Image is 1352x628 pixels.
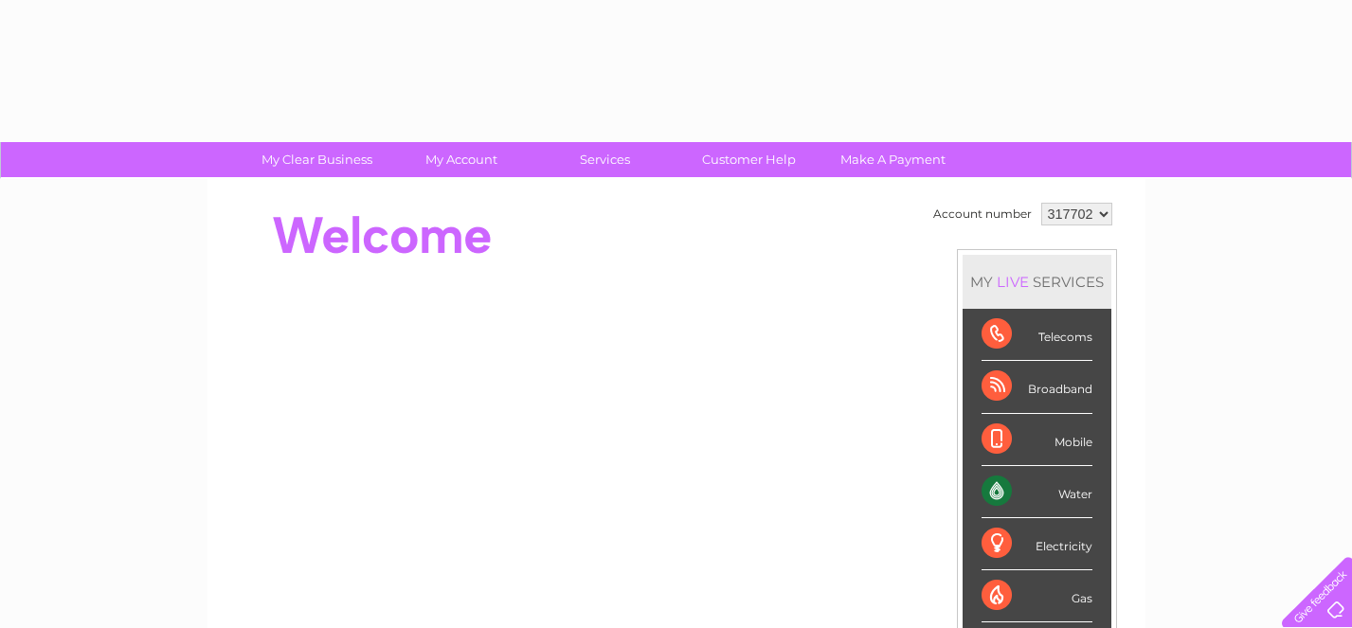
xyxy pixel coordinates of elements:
[239,142,395,177] a: My Clear Business
[982,309,1092,361] div: Telecoms
[963,255,1111,309] div: MY SERVICES
[982,570,1092,622] div: Gas
[982,361,1092,413] div: Broadband
[383,142,539,177] a: My Account
[982,518,1092,570] div: Electricity
[671,142,827,177] a: Customer Help
[982,414,1092,466] div: Mobile
[527,142,683,177] a: Services
[815,142,971,177] a: Make A Payment
[982,466,1092,518] div: Water
[928,198,1037,230] td: Account number
[993,273,1033,291] div: LIVE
